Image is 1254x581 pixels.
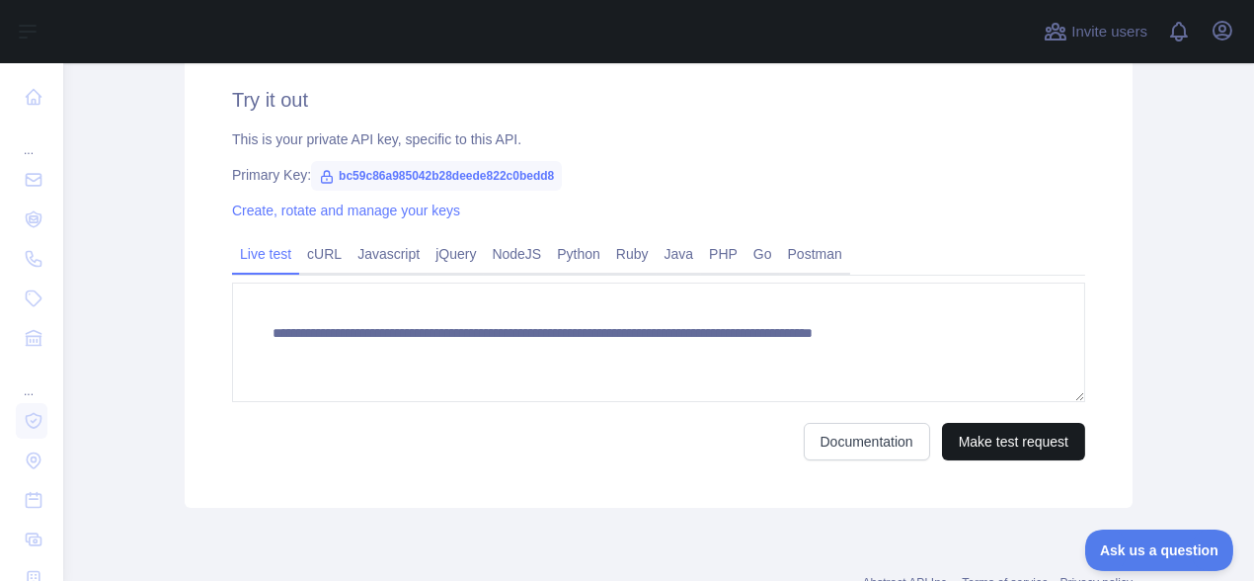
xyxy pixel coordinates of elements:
[549,238,608,270] a: Python
[232,203,460,218] a: Create, rotate and manage your keys
[701,238,745,270] a: PHP
[16,360,47,399] div: ...
[1085,530,1234,571] iframe: Toggle Customer Support
[16,119,47,158] div: ...
[1040,16,1151,47] button: Invite users
[299,238,350,270] a: cURL
[804,423,930,460] a: Documentation
[745,238,780,270] a: Go
[232,129,1085,149] div: This is your private API key, specific to this API.
[350,238,428,270] a: Javascript
[428,238,484,270] a: jQuery
[232,238,299,270] a: Live test
[484,238,549,270] a: NodeJS
[1071,21,1147,43] span: Invite users
[232,165,1085,185] div: Primary Key:
[232,86,1085,114] h2: Try it out
[780,238,850,270] a: Postman
[942,423,1085,460] button: Make test request
[311,161,562,191] span: bc59c86a985042b28deede822c0bedd8
[657,238,702,270] a: Java
[608,238,657,270] a: Ruby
